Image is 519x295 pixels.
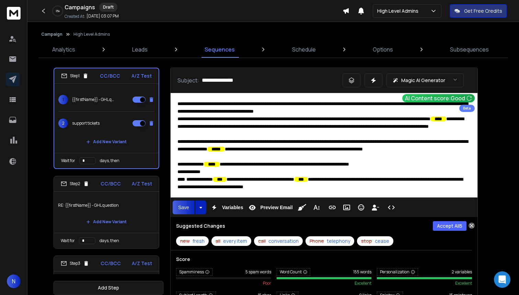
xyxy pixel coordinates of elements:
[73,32,110,37] p: High Level Admins
[450,4,507,18] button: Get Free Credits
[288,41,320,58] a: Schedule
[58,118,68,128] span: 2
[72,97,116,102] p: {{firstName}} - GHL question
[373,45,393,54] p: Options
[375,238,389,245] span: cease
[100,158,119,163] p: days, then
[176,223,225,229] h3: Suggested Changes
[205,45,235,54] p: Sequences
[401,77,445,84] p: Magic AI Generator
[132,45,148,54] p: Leads
[387,73,464,87] button: Magic AI Generator
[369,41,397,58] a: Options
[131,72,152,79] p: A/Z Test
[61,260,89,266] div: Step 3
[58,196,155,215] p: RE: {{firstName}} - GHL question
[177,76,199,84] p: Subject:
[200,41,239,58] a: Sequences
[101,180,121,187] p: CC/BCC
[258,238,266,245] span: call
[208,201,245,214] button: Variables
[81,215,132,229] button: Add New Variant
[101,260,121,267] p: CC/BCC
[327,238,350,245] span: telephony
[100,72,120,79] p: CC/BCC
[41,32,62,37] button: Campaign
[452,269,472,275] span: 2 variables
[296,201,309,214] button: Clean HTML
[180,238,190,245] span: new
[310,238,324,245] span: Phone
[65,3,95,11] h1: Campaigns
[132,180,152,187] p: A/Z Test
[464,8,502,14] p: Get Free Credits
[377,8,421,14] p: High Level Admins
[61,181,89,187] div: Step 2
[433,221,466,231] button: Accept All5
[86,13,119,19] p: [DATE] 03:07 PM
[100,238,119,243] p: days, then
[7,274,21,288] button: N
[402,94,475,102] button: AI Content score:Good
[446,41,493,58] a: Subsequences
[54,281,163,295] button: Add Step
[223,238,247,245] span: every item
[268,238,299,245] span: conversation
[361,238,372,245] span: stop
[450,45,489,54] p: Subsequences
[99,3,117,12] div: Draft
[81,135,132,149] button: Add New Variant
[246,201,294,214] button: Preview Email
[48,41,79,58] a: Analytics
[176,268,212,276] span: Spamminess
[277,268,310,276] span: Word Count
[245,269,271,275] span: 5 spam words
[52,45,75,54] p: Analytics
[54,176,159,249] li: Step2CC/BCCA/Z TestRE: {{firstName}} - GHL questionAdd New VariantWait fordays, then
[455,281,472,286] span: excellent
[58,95,68,104] span: 1
[355,281,371,286] span: excellent
[353,269,371,275] span: 155 words
[173,201,195,214] button: Save
[459,105,475,112] div: Beta
[72,121,100,126] p: support tickets
[56,9,60,13] p: 0 %
[494,271,510,288] div: Open Intercom Messenger
[61,158,75,163] p: Wait for
[176,256,472,263] h3: Score
[132,260,152,267] p: A/Z Test
[259,205,294,211] span: Preview Email
[193,238,205,245] span: fresh
[216,238,220,245] span: all
[61,238,75,243] p: Wait for
[61,73,89,79] div: Step 1
[65,14,85,19] p: Created At:
[221,205,245,211] span: Variables
[263,281,271,286] span: poor
[128,41,152,58] a: Leads
[377,268,418,276] span: Personalization
[292,45,316,54] p: Schedule
[54,68,159,169] li: Step1CC/BCCA/Z Test1{{firstName}} - GHL question2support ticketsAdd New VariantWait fordays, then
